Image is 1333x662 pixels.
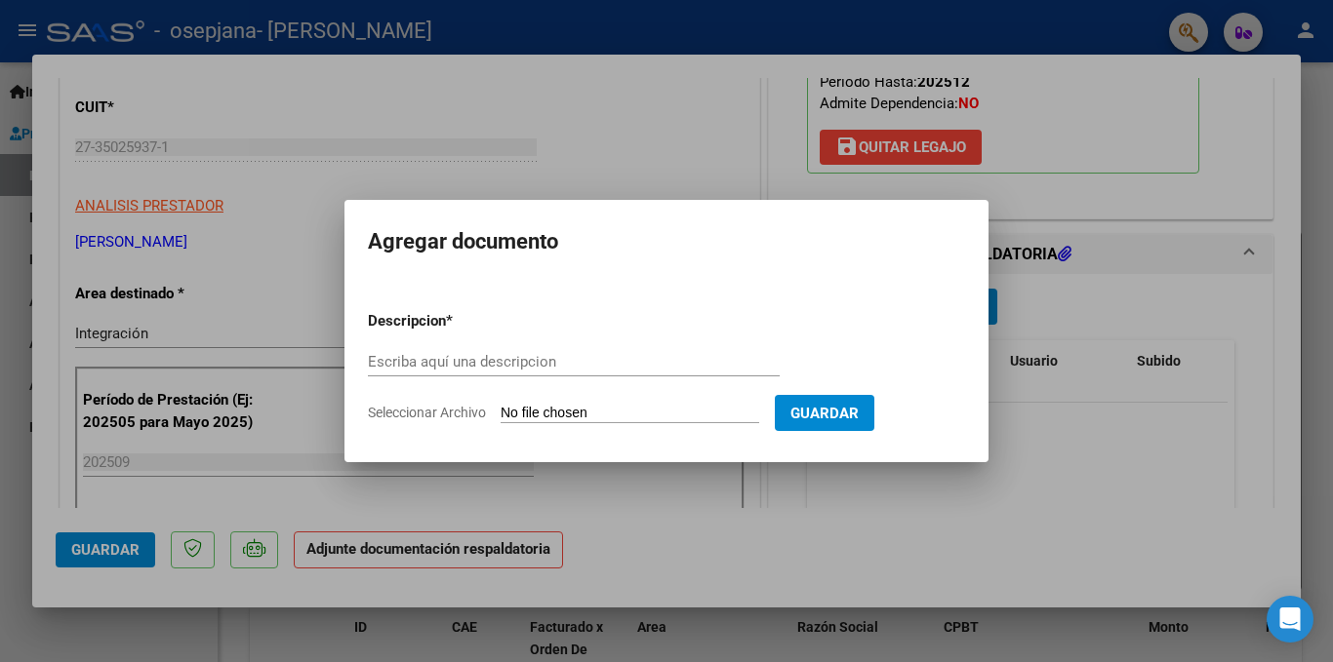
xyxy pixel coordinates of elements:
[775,395,874,431] button: Guardar
[790,405,859,422] span: Guardar
[1267,596,1313,643] div: Open Intercom Messenger
[368,223,965,260] h2: Agregar documento
[368,405,486,420] span: Seleccionar Archivo
[368,310,547,332] p: Descripcion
